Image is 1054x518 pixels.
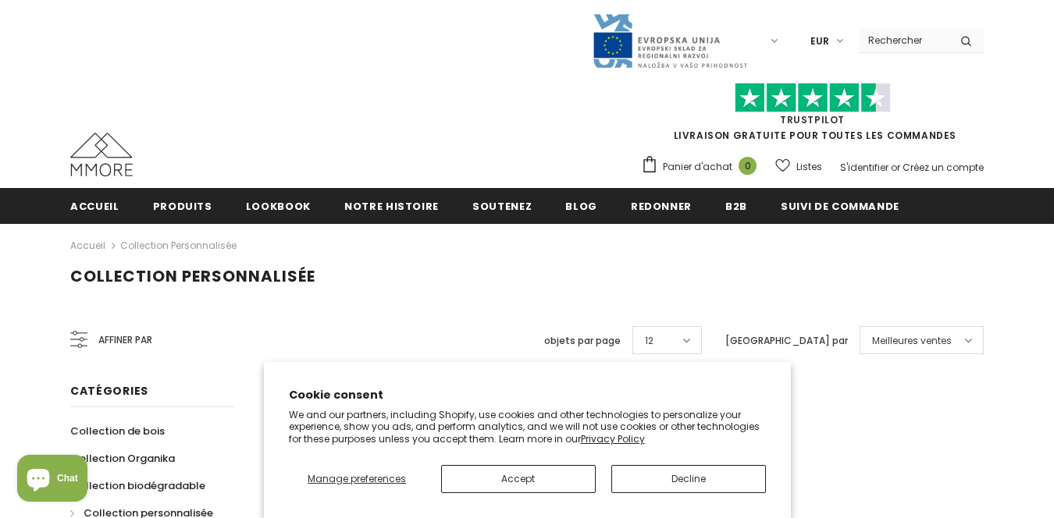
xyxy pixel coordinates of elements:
[780,113,845,126] a: TrustPilot
[70,236,105,255] a: Accueil
[70,478,205,493] span: Collection biodégradable
[840,161,888,174] a: S'identifier
[592,34,748,47] a: Javni Razpis
[70,383,148,399] span: Catégories
[592,12,748,69] img: Javni Razpis
[70,199,119,214] span: Accueil
[859,29,949,51] input: Search Site
[70,417,165,445] a: Collection de bois
[344,188,439,223] a: Notre histoire
[611,465,766,493] button: Decline
[565,188,597,223] a: Blog
[289,409,766,445] p: We and our partners, including Shopify, use cookies and other technologies to personalize your ex...
[796,159,822,175] span: Listes
[472,199,532,214] span: soutenez
[153,188,212,223] a: Produits
[725,188,747,223] a: B2B
[641,90,984,142] span: LIVRAISON GRATUITE POUR TOUTES LES COMMANDES
[781,199,899,214] span: Suivi de commande
[725,333,848,349] label: [GEOGRAPHIC_DATA] par
[631,199,692,214] span: Redonner
[308,472,406,485] span: Manage preferences
[903,161,984,174] a: Créez un compte
[735,83,891,113] img: Faites confiance aux étoiles pilotes
[645,333,653,349] span: 12
[70,424,165,438] span: Collection de bois
[663,159,732,175] span: Panier d'achat
[872,333,952,349] span: Meilleures ventes
[472,188,532,223] a: soutenez
[12,455,92,506] inbox-online-store-chat: Shopify online store chat
[641,155,764,179] a: Panier d'achat 0
[70,188,119,223] a: Accueil
[289,387,766,403] h2: Cookie consent
[120,239,237,252] a: Collection personnalisée
[344,199,439,214] span: Notre histoire
[775,153,822,180] a: Listes
[70,265,315,287] span: Collection personnalisée
[70,451,175,466] span: Collection Organika
[289,465,426,493] button: Manage preferences
[246,199,311,214] span: Lookbook
[781,188,899,223] a: Suivi de commande
[246,188,311,223] a: Lookbook
[70,445,175,472] a: Collection Organika
[70,472,205,499] a: Collection biodégradable
[544,333,621,349] label: objets par page
[441,465,596,493] button: Accept
[70,133,133,176] img: Cas MMORE
[739,157,757,175] span: 0
[581,432,645,445] a: Privacy Policy
[98,332,152,349] span: Affiner par
[565,199,597,214] span: Blog
[891,161,900,174] span: or
[810,34,829,49] span: EUR
[153,199,212,214] span: Produits
[725,199,747,214] span: B2B
[631,188,692,223] a: Redonner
